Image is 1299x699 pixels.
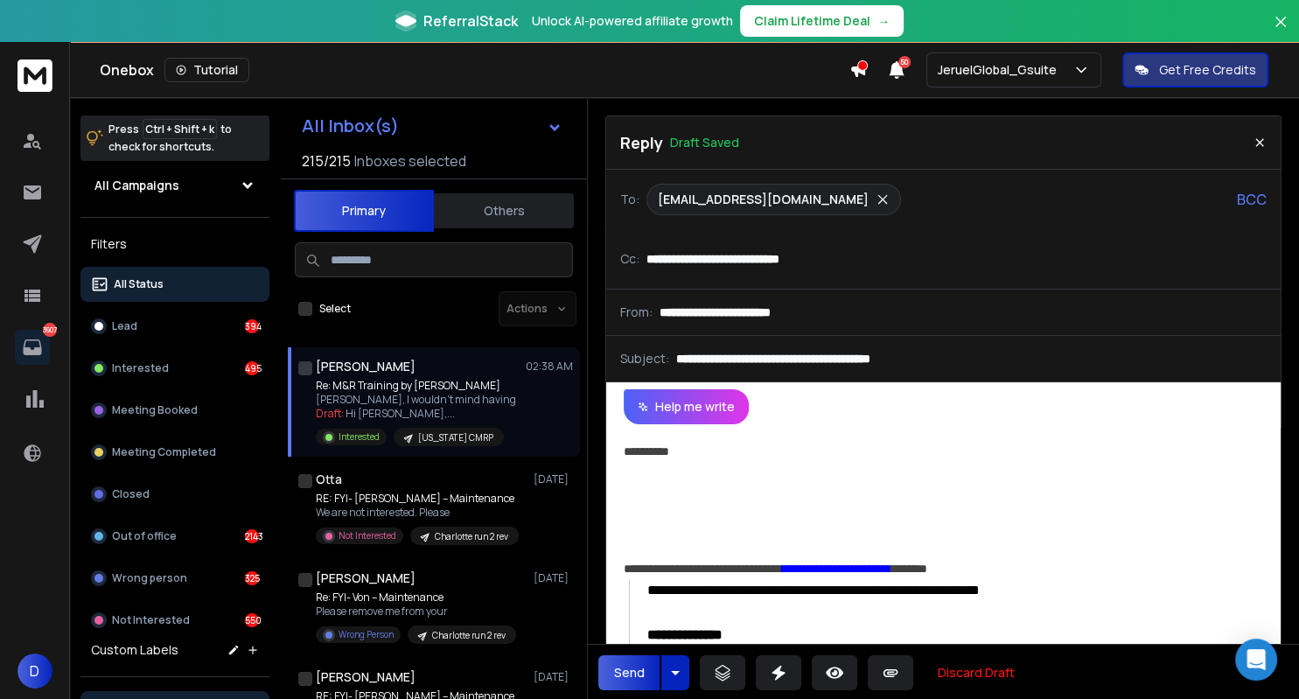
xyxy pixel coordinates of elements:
p: Re: FYI- Von – Maintenance [316,591,516,605]
button: Close banner [1269,10,1292,52]
p: Lead [112,319,137,333]
p: Please remove me from your [316,605,516,619]
p: Meeting Booked [112,403,198,417]
button: Get Free Credits [1122,52,1268,87]
h3: Filters [80,232,269,256]
div: 495 [245,361,259,375]
div: Open Intercom Messenger [1235,639,1277,681]
div: 325 [245,571,259,585]
p: [EMAIL_ADDRESS][DOMAIN_NAME] [658,191,869,208]
button: Send [598,655,660,690]
p: Re: M&R Training by [PERSON_NAME] [316,379,516,393]
button: D [17,654,52,689]
button: Help me write [624,389,749,424]
button: Meeting Booked [80,393,269,428]
p: Charlotte run 2 rev [432,629,506,642]
button: Meeting Completed [80,435,269,470]
p: JeruelGlobal_Gsuite [938,61,1064,79]
h3: Inboxes selected [354,150,466,171]
p: Charlotte run 2 rev [435,530,508,543]
h1: [PERSON_NAME] [316,668,416,686]
div: 2143 [245,529,259,543]
p: Get Free Credits [1159,61,1256,79]
p: Cc: [620,250,639,268]
span: Hi [PERSON_NAME], ... [346,406,455,421]
p: Not Interested [112,613,190,627]
span: → [877,12,890,30]
a: 3907 [15,330,50,365]
p: Draft Saved [670,134,739,151]
p: Meeting Completed [112,445,216,459]
p: Unlock AI-powered affiliate growth [532,12,733,30]
button: Discard Draft [924,655,1029,690]
button: Wrong person325 [80,561,269,596]
button: Lead394 [80,309,269,344]
p: [DATE] [534,472,573,486]
button: Others [434,192,574,230]
button: Claim Lifetime Deal→ [740,5,904,37]
span: 215 / 215 [302,150,351,171]
p: We are not interested. Please [316,506,519,520]
p: 3907 [43,323,57,337]
h1: [PERSON_NAME] [316,358,416,375]
h1: All Campaigns [94,177,179,194]
button: Interested495 [80,351,269,386]
div: 394 [245,319,259,333]
span: 50 [898,56,911,68]
p: RE: FYI- [PERSON_NAME] – Maintenance [316,492,519,506]
p: All Status [114,277,164,291]
button: All Status [80,267,269,302]
p: Closed [112,487,150,501]
p: Interested [339,430,380,444]
label: Select [319,302,351,316]
button: Out of office2143 [80,519,269,554]
span: Ctrl + Shift + k [143,119,217,139]
p: 02:38 AM [526,360,573,374]
p: From: [620,304,653,321]
h1: [PERSON_NAME] [316,570,416,587]
span: Draft: [316,406,344,421]
p: [DATE] [534,670,573,684]
span: ReferralStack [423,10,518,31]
button: Not Interested550 [80,603,269,638]
h1: Otta [316,471,342,488]
button: Tutorial [164,58,249,82]
button: All Inbox(s) [288,108,576,143]
p: Not Interested [339,529,396,542]
p: Out of office [112,529,177,543]
p: To: [620,191,639,208]
button: Closed [80,477,269,512]
button: Primary [294,190,434,232]
p: Wrong Person [339,628,394,641]
p: Interested [112,361,169,375]
p: [PERSON_NAME], I wouldn't mind having [316,393,516,407]
p: BCC [1237,189,1267,210]
div: 550 [245,613,259,627]
button: All Campaigns [80,168,269,203]
p: [DATE] [534,571,573,585]
p: Subject: [620,350,669,367]
p: Wrong person [112,571,187,585]
h3: Custom Labels [91,641,178,659]
h1: All Inbox(s) [302,117,399,135]
div: Onebox [100,58,849,82]
p: Reply [620,130,663,155]
p: [US_STATE] CMRP [418,431,493,444]
p: Press to check for shortcuts. [108,121,232,156]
